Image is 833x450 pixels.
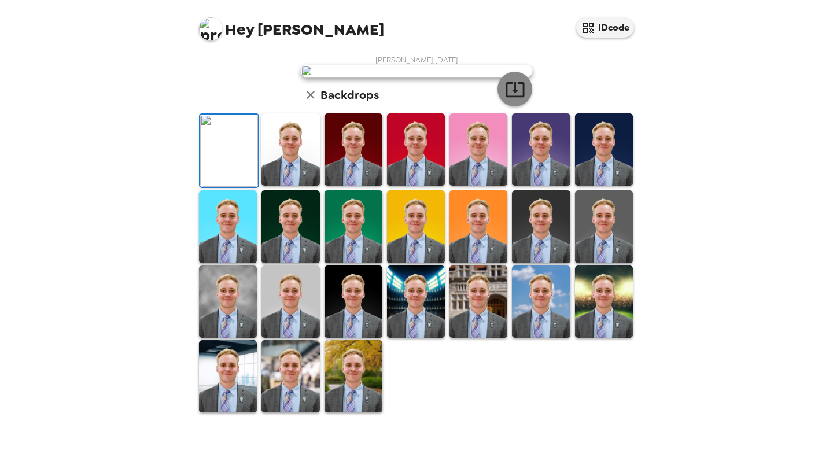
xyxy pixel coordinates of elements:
[199,17,222,40] img: profile pic
[375,55,458,65] span: [PERSON_NAME] , [DATE]
[200,115,258,187] img: Original
[576,17,634,38] button: IDcode
[301,65,532,78] img: user
[225,19,254,40] span: Hey
[199,12,384,38] span: [PERSON_NAME]
[320,86,379,104] h6: Backdrops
